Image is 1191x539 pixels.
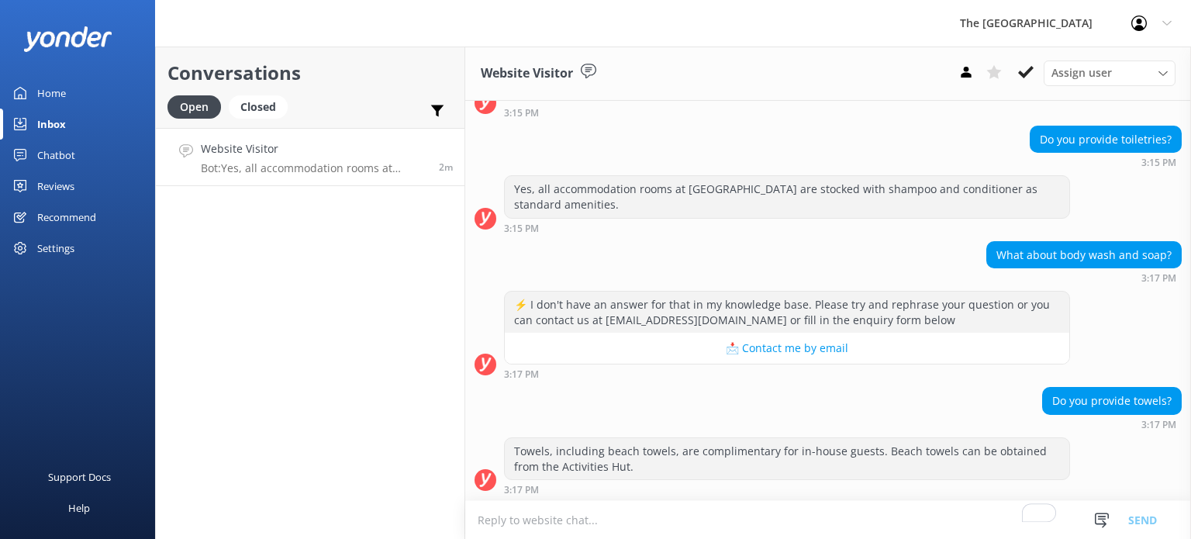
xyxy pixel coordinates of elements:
span: Assign user [1051,64,1112,81]
span: Sep 01 2025 09:15pm (UTC -10:00) Pacific/Honolulu [439,161,453,174]
div: Sep 01 2025 09:17pm (UTC -10:00) Pacific/Honolulu [1042,419,1182,430]
a: Closed [229,98,295,115]
textarea: To enrich screen reader interactions, please activate Accessibility in Grammarly extension settings [465,501,1191,539]
div: Do you provide towels? [1043,388,1181,414]
div: Do you provide toiletries? [1030,126,1181,153]
strong: 3:17 PM [504,370,539,379]
p: Bot: Yes, all accommodation rooms at [GEOGRAPHIC_DATA] are stocked with shampoo and conditioner a... [201,161,427,175]
div: Sep 01 2025 09:15pm (UTC -10:00) Pacific/Honolulu [504,223,1070,233]
div: ⚡ I don't have an answer for that in my knowledge base. Please try and rephrase your question or ... [505,292,1069,333]
div: Closed [229,95,288,119]
strong: 3:17 PM [504,485,539,495]
img: yonder-white-logo.png [23,26,112,52]
div: Sep 01 2025 09:17pm (UTC -10:00) Pacific/Honolulu [504,484,1070,495]
div: Open [167,95,221,119]
div: Recommend [37,202,96,233]
div: Inbox [37,109,66,140]
div: Help [68,492,90,523]
div: Sep 01 2025 09:15pm (UTC -10:00) Pacific/Honolulu [1030,157,1182,168]
strong: 3:17 PM [1141,274,1176,283]
h2: Conversations [167,58,453,88]
div: Chatbot [37,140,75,171]
button: 📩 Contact me by email [505,333,1069,364]
strong: 3:15 PM [504,224,539,233]
a: Open [167,98,229,115]
strong: 3:17 PM [1141,420,1176,430]
div: Home [37,78,66,109]
div: What about body wash and soap? [987,242,1181,268]
div: Assign User [1044,60,1175,85]
h3: Website Visitor [481,64,573,84]
h4: Website Visitor [201,140,427,157]
strong: 3:15 PM [504,109,539,118]
div: Reviews [37,171,74,202]
strong: 3:15 PM [1141,158,1176,168]
div: Support Docs [48,461,111,492]
div: Sep 01 2025 09:17pm (UTC -10:00) Pacific/Honolulu [504,368,1070,379]
div: Sep 01 2025 09:17pm (UTC -10:00) Pacific/Honolulu [986,272,1182,283]
div: Sep 01 2025 09:15pm (UTC -10:00) Pacific/Honolulu [504,107,1070,118]
div: Towels, including beach towels, are complimentary for in-house guests. Beach towels can be obtain... [505,438,1069,479]
div: Yes, all accommodation rooms at [GEOGRAPHIC_DATA] are stocked with shampoo and conditioner as sta... [505,176,1069,217]
a: Website VisitorBot:Yes, all accommodation rooms at [GEOGRAPHIC_DATA] are stocked with shampoo and... [156,128,464,186]
div: Settings [37,233,74,264]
